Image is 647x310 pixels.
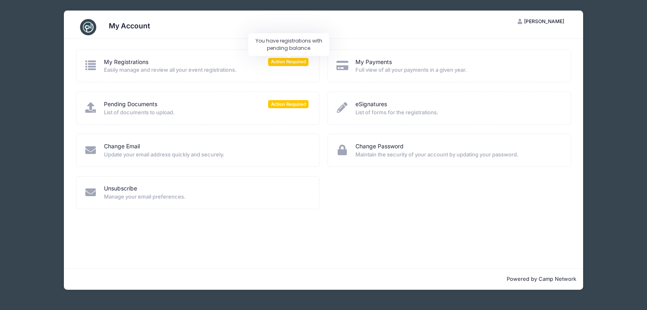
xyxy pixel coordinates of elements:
[109,21,150,30] h3: My Account
[524,18,564,24] span: [PERSON_NAME]
[104,58,148,66] a: My Registrations
[104,100,157,109] a: Pending Documents
[511,15,571,28] button: [PERSON_NAME]
[355,58,392,66] a: My Payments
[80,19,96,35] img: CampNetwork
[71,275,577,283] p: Powered by Camp Network
[104,193,309,201] span: Manage your email preferences.
[104,184,137,193] a: Unsubscribe
[104,66,309,74] span: Easily manage and review all your event registrations.
[268,100,309,108] span: Action Required
[248,33,329,56] div: You have registrations with pending balance.
[355,66,560,74] span: Full view of all your payments in a given year.
[104,142,140,151] a: Change Email
[355,151,560,159] span: Maintain the security of your account by updating your password.
[355,100,387,109] a: eSignatures
[268,58,309,66] span: Action Required
[104,109,309,117] span: List of documents to upload.
[104,151,309,159] span: Update your email address quickly and securely.
[355,109,560,117] span: List of forms for the registrations.
[355,142,404,151] a: Change Password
